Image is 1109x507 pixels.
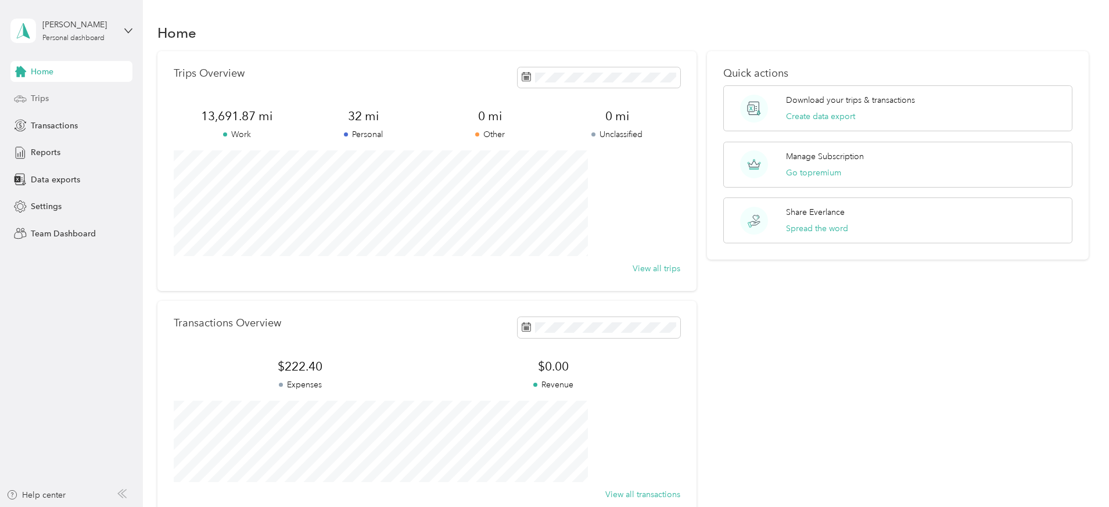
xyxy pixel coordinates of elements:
[786,150,864,163] p: Manage Subscription
[42,35,105,42] div: Personal dashboard
[300,128,427,141] p: Personal
[786,222,848,235] button: Spread the word
[174,108,300,124] span: 13,691.87 mi
[427,108,554,124] span: 0 mi
[300,108,427,124] span: 32 mi
[554,128,680,141] p: Unclassified
[786,94,915,106] p: Download your trips & transactions
[157,27,196,39] h1: Home
[174,358,427,375] span: $222.40
[786,206,845,218] p: Share Everlance
[31,200,62,213] span: Settings
[42,19,115,31] div: [PERSON_NAME]
[174,128,300,141] p: Work
[427,358,680,375] span: $0.00
[633,263,680,275] button: View all trips
[723,67,1073,80] p: Quick actions
[427,379,680,391] p: Revenue
[31,228,96,240] span: Team Dashboard
[427,128,554,141] p: Other
[31,146,60,159] span: Reports
[174,317,281,329] p: Transactions Overview
[1044,442,1109,507] iframe: Everlance-gr Chat Button Frame
[174,67,245,80] p: Trips Overview
[31,66,53,78] span: Home
[31,92,49,105] span: Trips
[6,489,66,501] button: Help center
[554,108,680,124] span: 0 mi
[31,174,80,186] span: Data exports
[786,110,855,123] button: Create data export
[605,488,680,501] button: View all transactions
[174,379,427,391] p: Expenses
[786,167,841,179] button: Go topremium
[31,120,78,132] span: Transactions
